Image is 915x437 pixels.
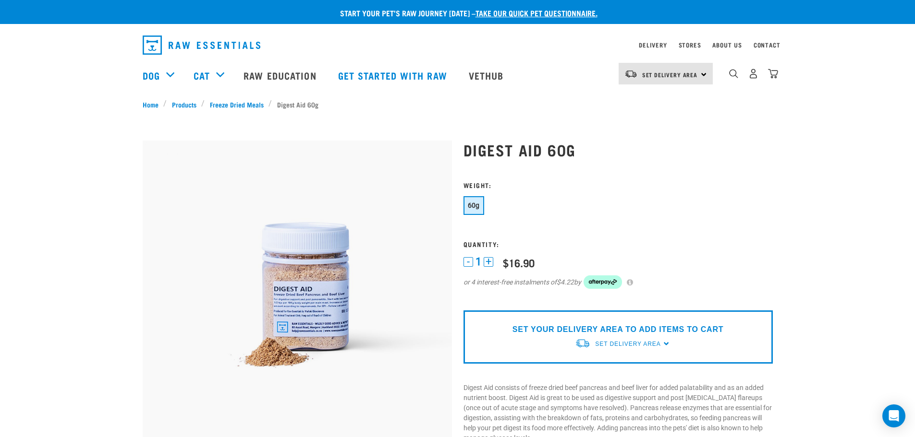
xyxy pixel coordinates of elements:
img: van-moving.png [624,70,637,78]
a: Dog [143,68,160,83]
a: About Us [712,43,742,47]
h3: Quantity: [464,240,773,248]
a: Vethub [459,56,516,94]
h1: Digest Aid 60g [464,141,773,158]
p: SET YOUR DELIVERY AREA TO ADD ITEMS TO CART [512,324,723,335]
a: Contact [754,43,781,47]
span: 60g [468,201,480,209]
button: + [484,257,493,267]
img: van-moving.png [575,338,590,348]
a: Home [143,99,164,109]
a: Products [167,99,201,109]
span: 1 [476,257,481,267]
h3: Weight: [464,181,773,189]
a: Freeze Dried Meals [205,99,268,109]
div: $16.90 [503,257,535,269]
img: Afterpay [584,275,622,289]
img: home-icon@2x.png [768,69,778,79]
a: Raw Education [234,56,328,94]
button: - [464,257,473,267]
a: Cat [194,68,210,83]
nav: breadcrumbs [143,99,773,109]
span: Set Delivery Area [642,73,698,76]
img: Raw Essentials Logo [143,35,260,55]
div: or 4 interest-free instalments of by [464,275,773,289]
nav: dropdown navigation [135,32,781,59]
div: Open Intercom Messenger [882,404,905,427]
img: home-icon-1@2x.png [729,69,738,78]
a: Get started with Raw [329,56,459,94]
span: Set Delivery Area [595,341,660,347]
a: Delivery [639,43,667,47]
a: take our quick pet questionnaire. [476,11,598,15]
span: $4.22 [557,277,574,287]
img: user.png [748,69,758,79]
a: Stores [679,43,701,47]
button: 60g [464,196,484,215]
